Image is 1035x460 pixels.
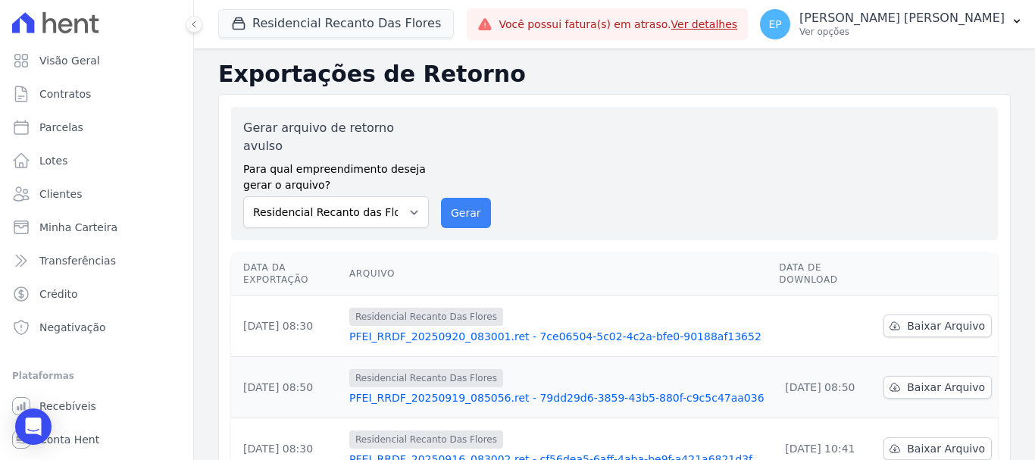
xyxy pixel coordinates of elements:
[6,424,187,455] a: Conta Hent
[883,376,992,399] a: Baixar Arquivo
[6,246,187,276] a: Transferências
[349,430,503,449] span: Residencial Recanto Das Flores
[799,11,1005,26] p: [PERSON_NAME] [PERSON_NAME]
[6,45,187,76] a: Visão Geral
[349,308,503,326] span: Residencial Recanto Das Flores
[907,441,985,456] span: Baixar Arquivo
[6,179,187,209] a: Clientes
[499,17,737,33] span: Você possui fatura(s) em atraso.
[243,119,429,155] label: Gerar arquivo de retorno avulso
[39,320,106,335] span: Negativação
[39,86,91,102] span: Contratos
[773,252,877,296] th: Data de Download
[39,153,68,168] span: Lotes
[6,279,187,309] a: Crédito
[6,212,187,243] a: Minha Carteira
[883,437,992,460] a: Baixar Arquivo
[349,329,767,344] a: PFEI_RRDF_20250920_083001.ret - 7ce06504-5c02-4c2a-bfe0-90188af13652
[349,390,767,405] a: PFEI_RRDF_20250919_085056.ret - 79dd29d6-3859-43b5-880f-c9c5c47aa036
[39,432,99,447] span: Conta Hent
[231,296,343,357] td: [DATE] 08:30
[907,380,985,395] span: Baixar Arquivo
[343,252,773,296] th: Arquivo
[768,19,781,30] span: EP
[907,318,985,333] span: Baixar Arquivo
[218,61,1011,88] h2: Exportações de Retorno
[39,399,96,414] span: Recebíveis
[349,369,503,387] span: Residencial Recanto Das Flores
[39,286,78,302] span: Crédito
[748,3,1035,45] button: EP [PERSON_NAME] [PERSON_NAME] Ver opções
[39,186,82,202] span: Clientes
[773,357,877,418] td: [DATE] 08:50
[39,220,117,235] span: Minha Carteira
[39,120,83,135] span: Parcelas
[39,53,100,68] span: Visão Geral
[6,112,187,142] a: Parcelas
[243,155,429,193] label: Para qual empreendimento deseja gerar o arquivo?
[12,367,181,385] div: Plataformas
[883,314,992,337] a: Baixar Arquivo
[39,253,116,268] span: Transferências
[231,252,343,296] th: Data da Exportação
[6,391,187,421] a: Recebíveis
[6,146,187,176] a: Lotes
[231,357,343,418] td: [DATE] 08:50
[15,408,52,445] div: Open Intercom Messenger
[799,26,1005,38] p: Ver opções
[671,18,738,30] a: Ver detalhes
[218,9,454,38] button: Residencial Recanto Das Flores
[441,198,491,228] button: Gerar
[6,79,187,109] a: Contratos
[6,312,187,343] a: Negativação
